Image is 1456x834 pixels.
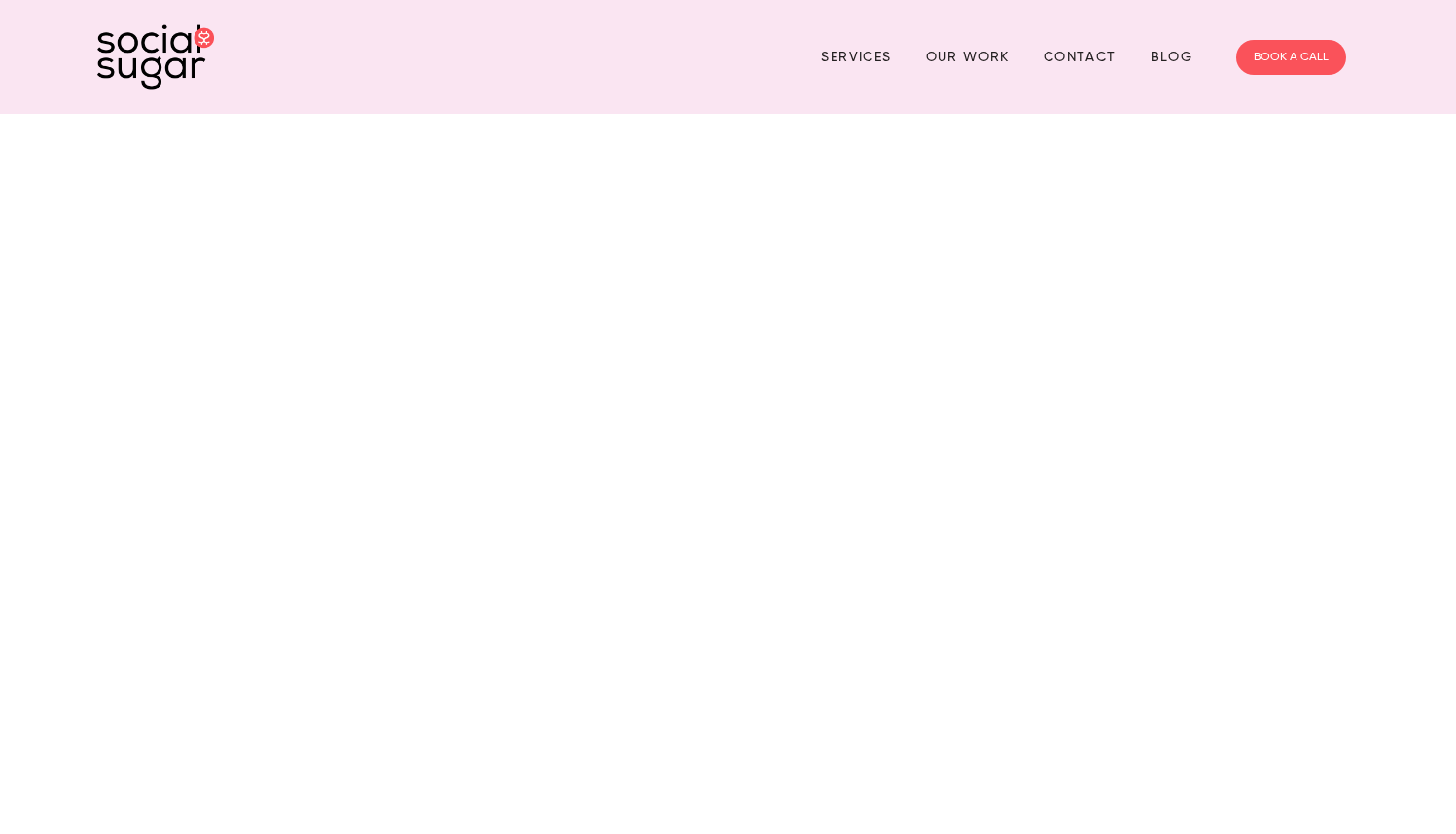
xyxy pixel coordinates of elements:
[821,42,891,72] a: Services
[1236,40,1346,75] a: BOOK A CALL
[926,42,1010,72] a: Our Work
[1151,42,1193,72] a: Blog
[1044,42,1117,72] a: Contact
[97,24,214,90] img: SocialSugar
